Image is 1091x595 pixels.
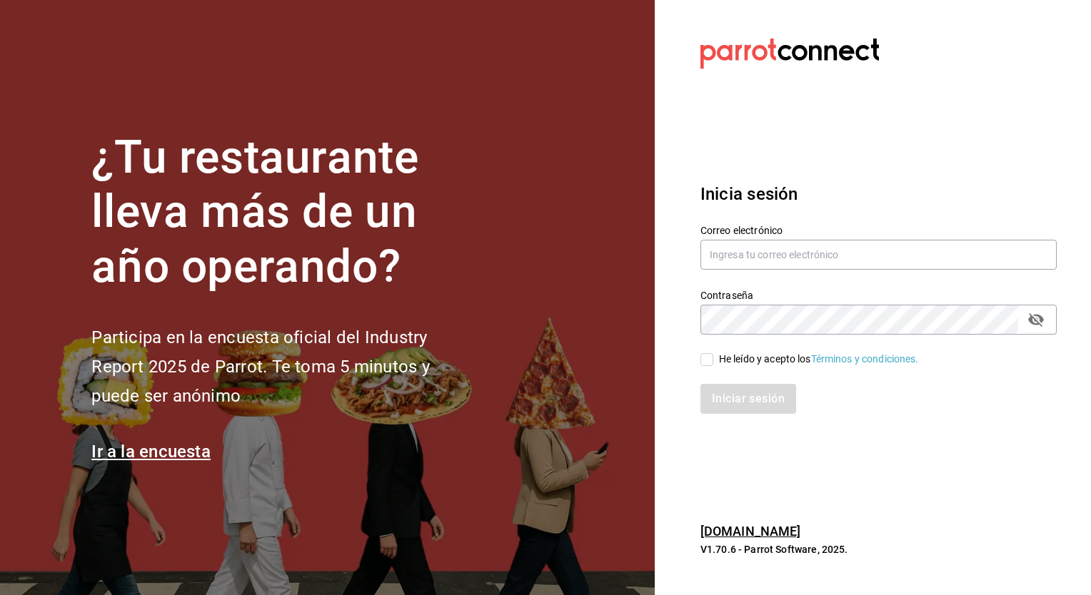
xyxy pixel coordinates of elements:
a: Ir a la encuesta [91,442,211,462]
a: Términos y condiciones. [811,353,919,365]
h2: Participa en la encuesta oficial del Industry Report 2025 de Parrot. Te toma 5 minutos y puede se... [91,323,477,410]
h3: Inicia sesión [700,181,1057,207]
h1: ¿Tu restaurante lleva más de un año operando? [91,131,477,295]
input: Ingresa tu correo electrónico [700,240,1057,270]
p: V1.70.6 - Parrot Software, 2025. [700,542,1057,556]
label: Contraseña [700,290,1057,300]
a: [DOMAIN_NAME] [700,524,801,539]
div: He leído y acepto los [719,352,919,367]
label: Correo electrónico [700,225,1057,235]
button: passwordField [1024,307,1048,332]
